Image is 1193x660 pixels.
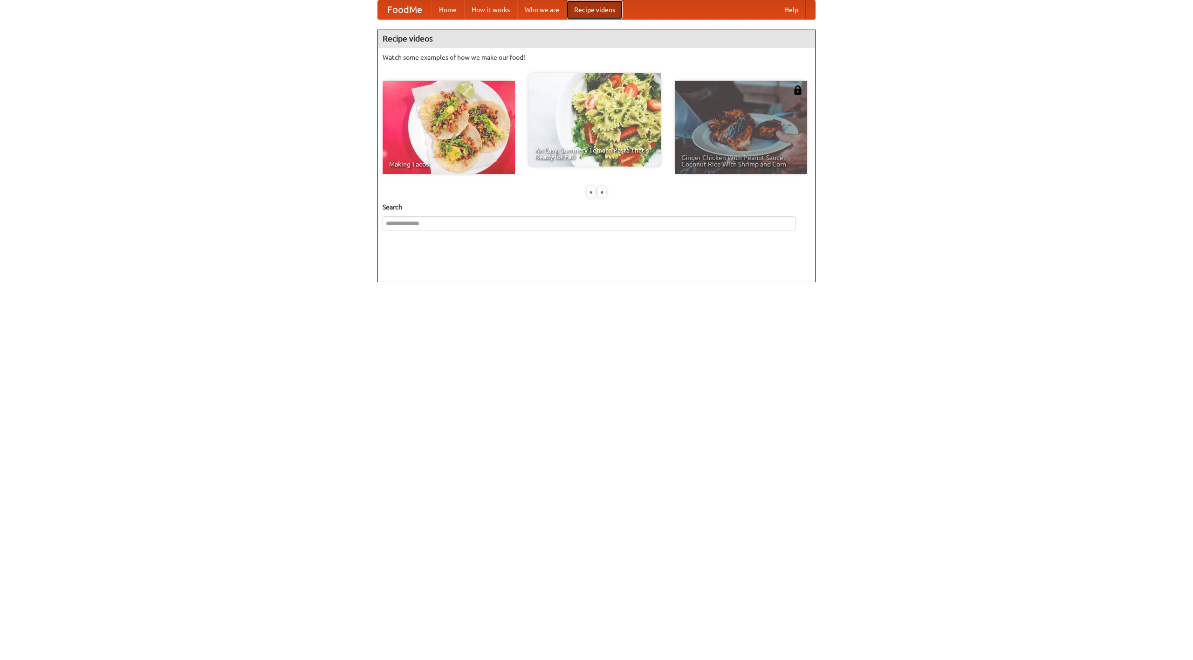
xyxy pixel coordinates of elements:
img: 483408.png [793,85,802,95]
a: FoodMe [378,0,432,19]
span: Making Tacos [389,161,508,167]
div: » [598,186,606,198]
a: Recipe videos [567,0,623,19]
a: Help [777,0,806,19]
a: How it works [464,0,517,19]
div: « [587,186,595,198]
span: An Easy, Summery Tomato Pasta That's Ready for Fall [535,147,654,160]
h4: Recipe videos [378,29,815,48]
a: An Easy, Summery Tomato Pasta That's Ready for Fall [528,73,661,167]
a: Making Tacos [383,81,515,174]
a: Home [432,0,464,19]
a: Who we are [517,0,567,19]
p: Watch some examples of how we make our food! [383,53,810,62]
h5: Search [383,202,810,212]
